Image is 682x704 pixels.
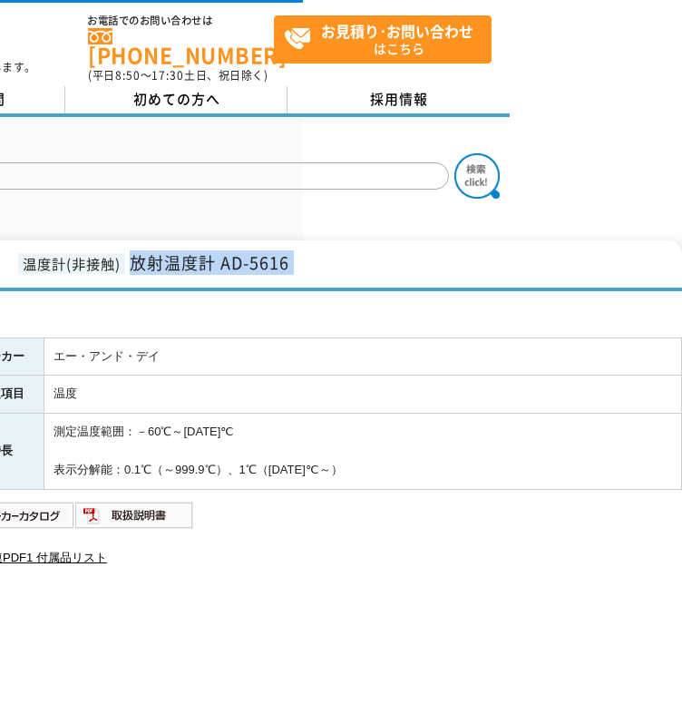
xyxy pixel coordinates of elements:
[44,414,682,489] td: 測定温度範囲：－60℃～[DATE]℃ 表示分解能：0.1℃（～999.9℃）、1℃（[DATE]℃～）
[44,337,682,376] td: エー・アンド・デイ
[151,67,184,83] span: 17:30
[287,86,510,113] a: 採用情報
[284,16,491,62] span: はこちら
[133,89,220,109] span: 初めての方へ
[321,20,473,42] strong: お見積り･お問い合わせ
[75,513,194,526] a: 取扱説明書
[88,67,268,83] span: (平日 ～ 土日、祝日除く)
[18,253,125,274] span: 温度計(非接触)
[454,153,500,199] img: btn_search.png
[115,67,141,83] span: 8:50
[88,28,274,65] a: [PHONE_NUMBER]
[44,376,682,414] td: 温度
[130,250,289,275] span: 放射温度計 AD-5616
[65,86,287,113] a: 初めての方へ
[75,501,194,530] img: 取扱説明書
[274,15,492,64] a: お見積り･お問い合わせはこちら
[88,15,274,26] span: お電話でのお問い合わせは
